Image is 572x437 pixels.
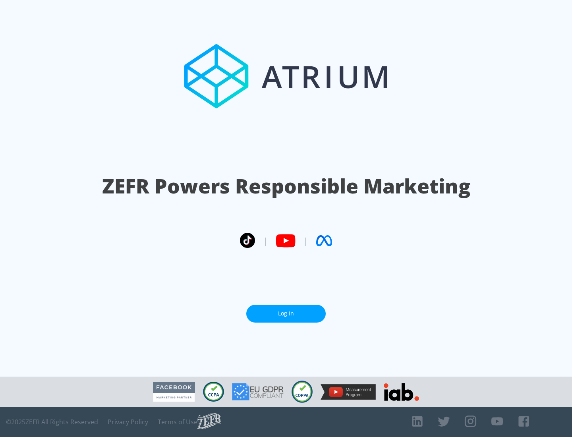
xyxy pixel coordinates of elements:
a: Terms of Use [158,418,197,426]
img: IAB [384,383,419,401]
img: COPPA Compliant [292,381,313,403]
a: Privacy Policy [108,418,148,426]
img: Facebook Marketing Partner [153,382,195,402]
a: Log In [246,305,326,323]
span: © 2025 ZEFR All Rights Reserved [6,418,98,426]
img: YouTube Measurement Program [321,384,376,400]
img: GDPR Compliant [232,383,284,400]
h1: ZEFR Powers Responsible Marketing [102,172,470,200]
img: CCPA Compliant [203,382,224,402]
span: | [263,235,268,247]
span: | [303,235,308,247]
